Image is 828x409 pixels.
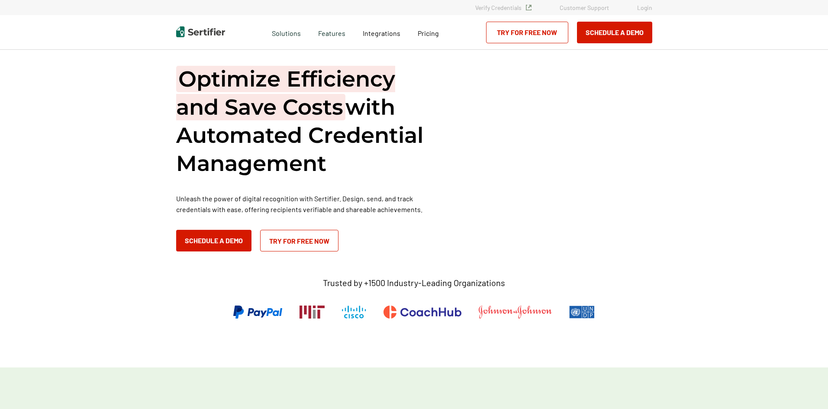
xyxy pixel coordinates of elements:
a: Verify Credentials [475,4,532,11]
img: Johnson & Johnson [479,306,551,319]
img: CoachHub [383,306,461,319]
a: Login [637,4,652,11]
a: Pricing [418,27,439,38]
img: PayPal [233,306,282,319]
img: Sertifier | Digital Credentialing Platform [176,26,225,37]
a: Customer Support [560,4,609,11]
span: Solutions [272,27,301,38]
a: Try for Free Now [486,22,568,43]
img: Verified [526,5,532,10]
span: Integrations [363,29,400,37]
img: Massachusetts Institute of Technology [300,306,325,319]
a: Integrations [363,27,400,38]
span: Pricing [418,29,439,37]
p: Trusted by +1500 Industry-Leading Organizations [323,277,505,288]
a: Try for Free Now [260,230,338,251]
img: UNDP [569,306,595,319]
img: Cisco [342,306,366,319]
span: Optimize Efficiency and Save Costs [176,66,395,120]
p: Unleash the power of digital recognition with Sertifier. Design, send, and track credentials with... [176,193,436,215]
h1: with Automated Credential Management [176,65,436,177]
span: Features [318,27,345,38]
